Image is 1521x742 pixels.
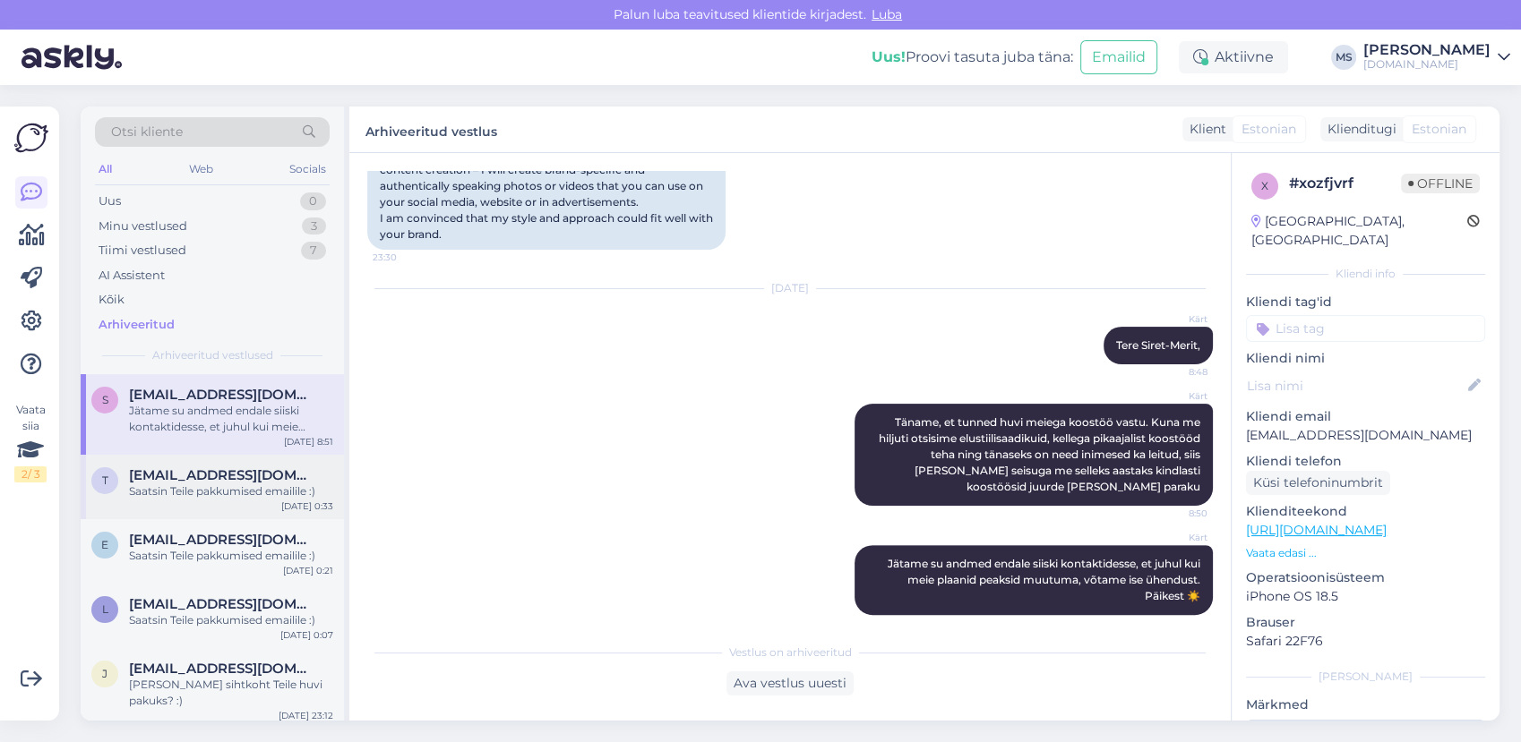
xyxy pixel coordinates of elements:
[99,267,165,285] div: AI Assistent
[129,483,333,499] div: Saatsin Teile pakkumised emailile :)
[129,532,315,548] span: erikakant@gmail.com
[302,217,326,235] div: 3
[1140,616,1207,629] span: 8:51
[1246,407,1485,426] p: Kliendi email
[1363,43,1491,57] div: [PERSON_NAME]
[1246,315,1485,342] input: Lisa tag
[1246,695,1485,714] p: Märkmed
[1261,179,1268,192] span: x
[1331,45,1356,70] div: MS
[300,192,326,210] div: 0
[1246,669,1485,685] div: [PERSON_NAME]
[152,347,273,363] span: Arhiveeritud vestlused
[129,403,333,435] div: Jätame su andmed endale siiski kontaktidesse, et juhul kui meie plaanid peaksid muutuma, võtame i...
[102,393,108,406] span: s
[14,121,48,155] img: Askly Logo
[1246,426,1485,445] p: [EMAIL_ADDRESS][DOMAIN_NAME]
[1182,120,1226,139] div: Klient
[129,467,315,483] span: taive2@hotmail.com
[729,644,852,661] span: Vestlus on arhiveeritud
[301,242,326,260] div: 7
[1363,43,1510,72] a: [PERSON_NAME][DOMAIN_NAME]
[286,158,330,181] div: Socials
[1246,568,1485,587] p: Operatsioonisüsteem
[14,466,47,482] div: 2 / 3
[1246,349,1485,368] p: Kliendi nimi
[95,158,116,181] div: All
[99,291,125,309] div: Kõik
[111,123,183,141] span: Otsi kliente
[14,402,47,482] div: Vaata siia
[129,596,315,612] span: liibergstrom@gmail.com
[102,473,108,487] span: t
[101,538,108,551] span: e
[1246,502,1485,521] p: Klienditeekond
[1140,389,1207,403] span: Kärt
[1116,338,1200,352] span: Tere Siret-Merit,
[99,316,175,334] div: Arhiveeritud
[280,628,333,642] div: [DATE] 0:07
[1251,212,1467,250] div: [GEOGRAPHIC_DATA], [GEOGRAPHIC_DATA]
[866,6,907,22] span: Luba
[1401,174,1480,193] span: Offline
[1246,613,1485,632] p: Brauser
[129,677,333,709] div: [PERSON_NAME] sihtkoht Teile huvi pakuks? :)
[129,661,315,677] span: jheinaste@gmail.com
[1140,365,1207,379] span: 8:48
[1246,452,1485,471] p: Kliendi telefon
[1140,531,1207,544] span: Kärt
[1242,120,1296,139] span: Estonian
[129,612,333,628] div: Saatsin Teile pakkumised emailile :)
[1289,173,1401,194] div: # xozfjvrf
[1246,545,1485,561] p: Vaata edasi ...
[283,564,333,577] div: [DATE] 0:21
[1246,587,1485,606] p: iPhone OS 18.5
[1412,120,1466,139] span: Estonian
[726,671,854,695] div: Ava vestlus uuesti
[1247,376,1465,396] input: Lisa nimi
[281,499,333,513] div: [DATE] 0:33
[1140,312,1207,326] span: Kärt
[1363,57,1491,72] div: [DOMAIN_NAME]
[99,217,187,235] div: Minu vestlused
[1246,471,1390,495] div: Küsi telefoninumbrit
[279,709,333,722] div: [DATE] 23:12
[1080,40,1157,74] button: Emailid
[1320,120,1396,139] div: Klienditugi
[99,192,121,210] div: Uus
[1246,293,1485,311] p: Kliendi tag'id
[185,158,217,181] div: Web
[373,251,440,264] span: 23:30
[129,387,315,403] span: siretmeritmasso1@gmail.com
[102,602,108,616] span: l
[1179,41,1288,73] div: Aktiivne
[365,117,497,141] label: Arhiveeritud vestlus
[1246,266,1485,282] div: Kliendi info
[129,548,333,564] div: Saatsin Teile pakkumised emailile :)
[879,415,1203,493] span: Täname, et tunned huvi meiega koostöö vastu. Kuna me hiljuti otsisime elustiilisaadikuid, kellega...
[1246,632,1485,651] p: Safari 22F76
[367,280,1213,296] div: [DATE]
[872,47,1073,68] div: Proovi tasuta juba täna:
[1246,522,1387,538] a: [URL][DOMAIN_NAME]
[284,435,333,448] div: [DATE] 8:51
[888,557,1203,602] span: Jätame su andmed endale siiski kontaktidesse, et juhul kui meie plaanid peaksid muutuma, võtame i...
[102,667,107,680] span: j
[1140,507,1207,520] span: 8:50
[99,242,186,260] div: Tiimi vestlused
[872,48,906,65] b: Uus!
